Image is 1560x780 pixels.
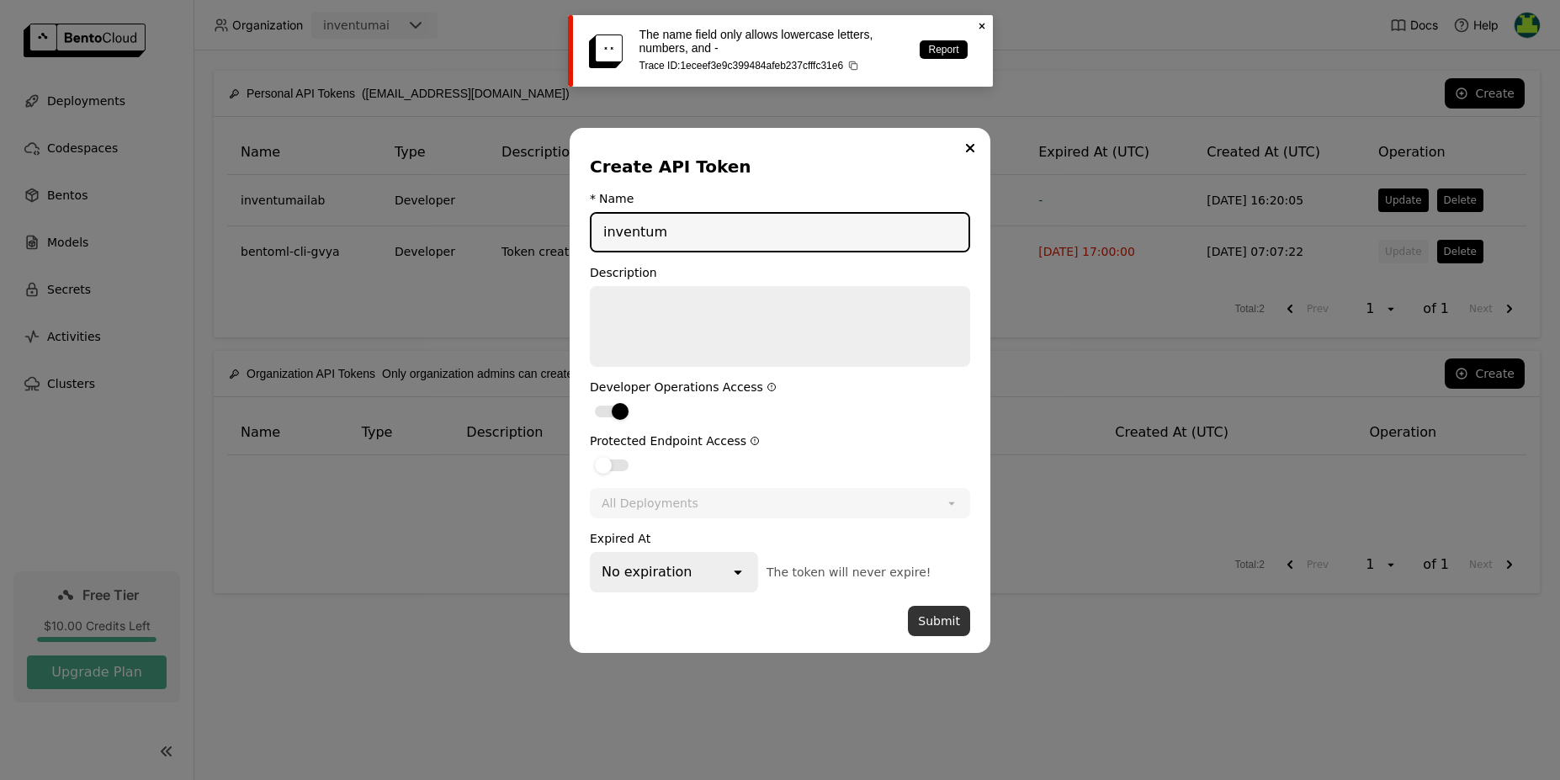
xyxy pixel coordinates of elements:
[590,266,970,279] div: Description
[602,562,692,582] div: No expiration
[599,192,634,205] div: Name
[700,495,702,512] input: Selected All Deployments.
[639,28,904,55] p: The name field only allows lowercase letters, numbers, and -
[945,496,958,510] svg: open
[590,380,970,394] div: Developer Operations Access
[975,19,989,33] svg: Close
[960,138,980,158] button: Close
[767,565,931,579] span: The token will never expire!
[590,434,970,448] div: Protected Endpoint Access
[570,128,990,653] div: dialog
[639,60,904,72] p: Trace ID: 1eceef3e9c399484afeb237cfffc31e6
[602,495,698,512] div: All Deployments
[590,155,963,178] div: Create API Token
[908,606,970,636] button: Submit
[920,40,967,59] a: Report
[730,564,746,581] svg: open
[590,532,970,545] div: Expired At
